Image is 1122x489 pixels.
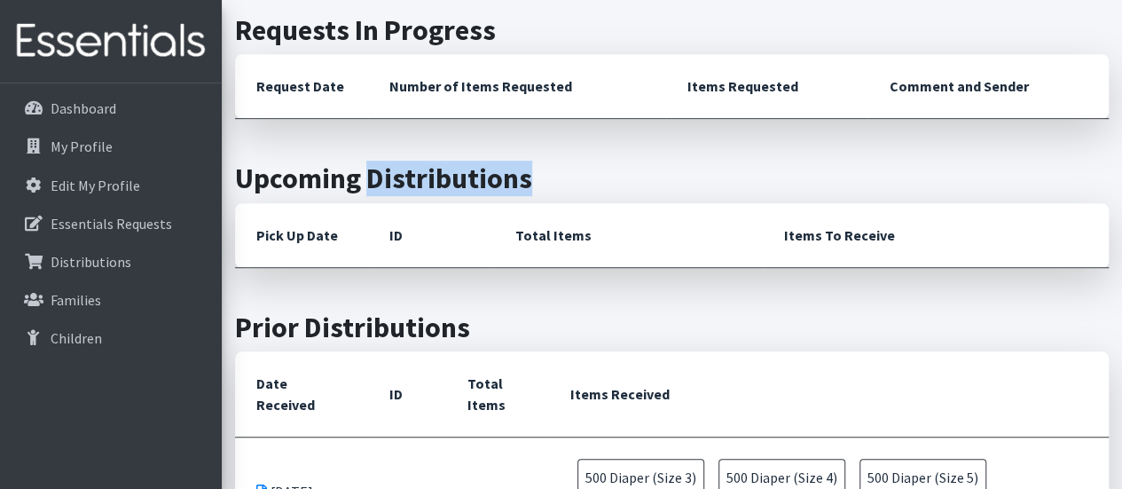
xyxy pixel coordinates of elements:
th: ID [368,203,494,268]
th: Total Items [494,203,762,268]
th: Comment and Sender [868,54,1109,119]
a: Distributions [7,244,215,280]
a: Dashboard [7,91,215,126]
h2: Requests In Progress [235,13,1109,47]
th: Request Date [235,54,368,119]
a: Families [7,282,215,318]
p: Distributions [51,253,131,271]
th: Date Received [235,351,368,438]
p: My Profile [51,138,113,155]
th: Items Received [549,351,1109,438]
a: Children [7,320,215,356]
th: Items Requested [666,54,869,119]
p: Families [51,291,101,309]
h2: Prior Distributions [235,311,1109,344]
p: Edit My Profile [51,177,140,194]
th: Items To Receive [763,203,1109,268]
p: Children [51,329,102,347]
h2: Upcoming Distributions [235,162,1109,195]
p: Dashboard [51,99,116,117]
th: Number of Items Requested [368,54,666,119]
th: Total Items [446,351,549,438]
img: HumanEssentials [7,12,215,71]
p: Essentials Requests [51,215,172,233]
th: ID [368,351,446,438]
th: Pick Up Date [235,203,368,268]
a: Essentials Requests [7,206,215,241]
a: My Profile [7,129,215,164]
a: Edit My Profile [7,168,215,203]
